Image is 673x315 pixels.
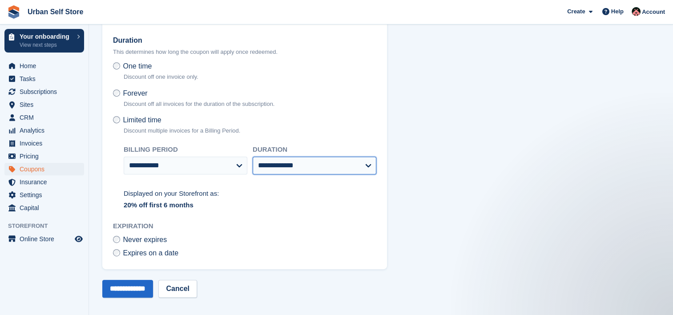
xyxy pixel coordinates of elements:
[4,111,84,124] a: menu
[642,8,665,16] span: Account
[158,280,197,298] a: Cancel
[123,62,152,70] span: One time
[20,98,73,111] span: Sites
[632,7,641,16] img: Josh Marshall
[4,202,84,214] a: menu
[20,41,73,49] p: View next steps
[253,145,376,155] label: Duration
[4,176,84,188] a: menu
[124,100,274,109] p: Discount off all invoices for the duration of the subscription.
[113,35,376,46] label: Duration
[4,163,84,175] a: menu
[123,89,147,97] span: Forever
[4,189,84,201] a: menu
[113,62,120,69] input: One time Discount off one invoice only.
[124,189,376,199] div: Displayed on your Storefront as:
[20,189,73,201] span: Settings
[124,73,198,81] p: Discount off one invoice only.
[611,7,624,16] span: Help
[4,150,84,162] a: menu
[20,176,73,188] span: Insurance
[20,163,73,175] span: Coupons
[20,60,73,72] span: Home
[20,150,73,162] span: Pricing
[113,89,120,97] input: Forever Discount off all invoices for the duration of the subscription.
[8,222,89,230] span: Storefront
[123,236,167,243] span: Never expires
[20,73,73,85] span: Tasks
[20,85,73,98] span: Subscriptions
[20,137,73,149] span: Invoices
[123,249,178,257] span: Expires on a date
[4,233,84,245] a: menu
[123,116,161,124] span: Limited time
[113,249,120,256] input: Expires on a date
[4,98,84,111] a: menu
[24,4,87,19] a: Urban Self Store
[113,116,120,123] input: Limited time Discount multiple invoices for a Billing Period.
[113,221,376,231] h2: Expiration
[4,73,84,85] a: menu
[20,124,73,137] span: Analytics
[7,5,20,19] img: stora-icon-8386f47178a22dfd0bd8f6a31ec36ba5ce8667c1dd55bd0f319d3a0aa187defe.svg
[4,137,84,149] a: menu
[73,234,84,244] a: Preview store
[567,7,585,16] span: Create
[124,200,376,210] div: 20% off first 6 months
[4,85,84,98] a: menu
[113,48,376,57] p: This determines how long the coupon will apply once redeemed.
[124,145,247,155] label: Billing period
[4,29,84,52] a: Your onboarding View next steps
[4,60,84,72] a: menu
[20,202,73,214] span: Capital
[20,33,73,40] p: Your onboarding
[113,236,120,243] input: Never expires
[4,124,84,137] a: menu
[20,111,73,124] span: CRM
[124,126,240,135] p: Discount multiple invoices for a Billing Period.
[20,233,73,245] span: Online Store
